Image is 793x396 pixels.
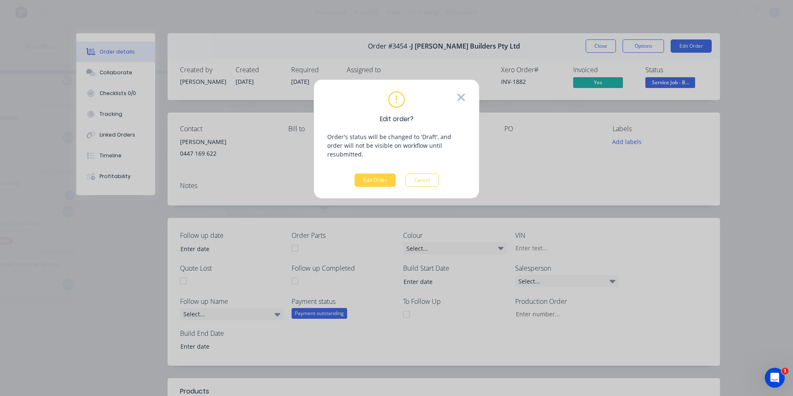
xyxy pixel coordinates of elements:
p: Order's status will be changed to 'Draft', and order will not be visible on workflow until resubm... [327,132,466,159]
span: 1 [782,368,788,374]
span: Edit order? [380,115,414,124]
iframe: Intercom live chat [765,368,785,388]
button: Cancel [406,174,439,187]
button: Edit Order [355,174,396,187]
